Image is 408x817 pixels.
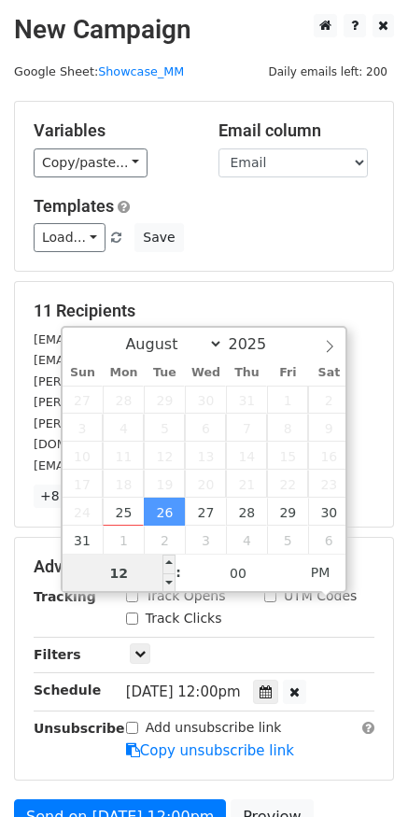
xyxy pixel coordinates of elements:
[103,442,144,470] span: August 11, 2025
[185,367,226,379] span: Wed
[34,196,114,216] a: Templates
[63,555,176,592] input: Hour
[226,386,267,414] span: July 31, 2025
[308,470,349,498] span: August 23, 2025
[34,148,148,177] a: Copy/paste...
[185,442,226,470] span: August 13, 2025
[267,526,308,554] span: September 5, 2025
[267,498,308,526] span: August 29, 2025
[226,367,267,379] span: Thu
[144,386,185,414] span: July 29, 2025
[63,386,104,414] span: July 27, 2025
[176,554,181,591] span: :
[308,367,349,379] span: Sat
[181,555,295,592] input: Minute
[14,64,184,78] small: Google Sheet:
[146,609,222,628] label: Track Clicks
[103,498,144,526] span: August 25, 2025
[226,414,267,442] span: August 7, 2025
[185,498,226,526] span: August 27, 2025
[144,367,185,379] span: Tue
[315,727,408,817] iframe: Chat Widget
[308,498,349,526] span: August 30, 2025
[146,586,226,606] label: Track Opens
[34,374,341,410] small: [PERSON_NAME][DOMAIN_NAME][EMAIL_ADDRESS][PERSON_NAME][DOMAIN_NAME]
[126,742,294,759] a: Copy unsubscribe link
[34,647,81,662] strong: Filters
[34,223,106,252] a: Load...
[226,526,267,554] span: September 4, 2025
[134,223,183,252] button: Save
[226,498,267,526] span: August 28, 2025
[267,367,308,379] span: Fri
[308,442,349,470] span: August 16, 2025
[103,414,144,442] span: August 4, 2025
[218,120,375,141] h5: Email column
[34,589,96,604] strong: Tracking
[103,526,144,554] span: September 1, 2025
[103,367,144,379] span: Mon
[144,526,185,554] span: September 2, 2025
[308,414,349,442] span: August 9, 2025
[267,470,308,498] span: August 22, 2025
[63,414,104,442] span: August 3, 2025
[144,442,185,470] span: August 12, 2025
[267,442,308,470] span: August 15, 2025
[63,367,104,379] span: Sun
[144,414,185,442] span: August 5, 2025
[144,498,185,526] span: August 26, 2025
[34,301,374,321] h5: 11 Recipients
[103,470,144,498] span: August 18, 2025
[63,498,104,526] span: August 24, 2025
[226,442,267,470] span: August 14, 2025
[261,64,394,78] a: Daily emails left: 200
[308,386,349,414] span: August 2, 2025
[185,414,226,442] span: August 6, 2025
[103,386,144,414] span: July 28, 2025
[185,386,226,414] span: July 30, 2025
[226,470,267,498] span: August 21, 2025
[34,332,348,368] small: [EMAIL_ADDRESS][DOMAIN_NAME], [PERSON_NAME][EMAIL_ADDRESS][DOMAIN_NAME]
[284,586,357,606] label: UTM Codes
[185,526,226,554] span: September 3, 2025
[126,683,241,700] span: [DATE] 12:00pm
[34,721,125,736] strong: Unsubscribe
[14,14,394,46] h2: New Campaign
[34,120,190,141] h5: Variables
[34,416,341,472] small: [PERSON_NAME][EMAIL_ADDRESS][PERSON_NAME][DOMAIN_NAME], [PERSON_NAME][DOMAIN_NAME][EMAIL_ADDRESS]...
[63,442,104,470] span: August 10, 2025
[295,554,346,591] span: Click to toggle
[267,414,308,442] span: August 8, 2025
[34,556,374,577] h5: Advanced
[185,470,226,498] span: August 20, 2025
[34,683,101,697] strong: Schedule
[261,62,394,82] span: Daily emails left: 200
[146,718,282,738] label: Add unsubscribe link
[34,485,104,508] a: +8 more
[267,386,308,414] span: August 1, 2025
[63,470,104,498] span: August 17, 2025
[223,335,290,353] input: Year
[63,526,104,554] span: August 31, 2025
[308,526,349,554] span: September 6, 2025
[144,470,185,498] span: August 19, 2025
[98,64,184,78] a: Showcase_MM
